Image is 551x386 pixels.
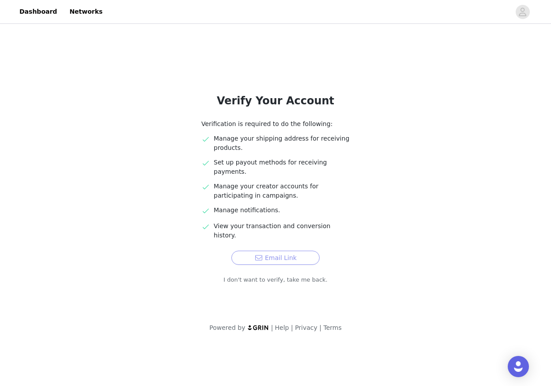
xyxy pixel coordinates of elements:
[214,134,350,153] p: Manage your shipping address for receiving products.
[64,2,108,22] a: Networks
[247,325,269,330] img: logo
[214,222,350,240] p: View your transaction and conversion history.
[271,324,273,331] span: |
[275,324,289,331] a: Help
[214,158,350,176] p: Set up payout methods for receiving payments.
[180,93,371,109] h1: Verify Your Account
[319,324,321,331] span: |
[201,119,350,129] p: Verification is required to do the following:
[323,324,341,331] a: Terms
[214,206,350,215] p: Manage notifications.
[14,2,62,22] a: Dashboard
[231,251,320,265] button: Email Link
[209,324,245,331] span: Powered by
[291,324,293,331] span: |
[295,324,317,331] a: Privacy
[214,182,350,200] p: Manage your creator accounts for participating in campaigns.
[223,275,328,284] a: I don't want to verify, take me back.
[518,5,527,19] div: avatar
[508,356,529,377] div: Open Intercom Messenger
